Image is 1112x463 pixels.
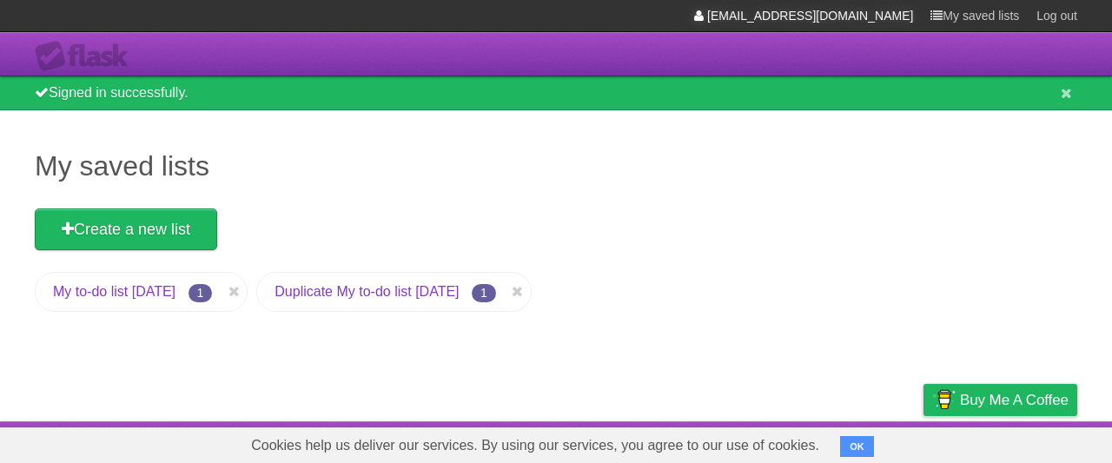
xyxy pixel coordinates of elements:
a: My to-do list [DATE] [53,284,175,299]
a: Create a new list [35,208,217,250]
a: Developers [750,426,820,459]
img: Buy me a coffee [932,385,956,414]
span: Cookies help us deliver our services. By using our services, you agree to our use of cookies. [234,428,837,463]
span: Buy me a coffee [960,385,1069,415]
span: 1 [472,284,496,302]
span: 1 [189,284,213,302]
a: Suggest a feature [968,426,1077,459]
div: Flask [35,41,139,72]
a: Privacy [901,426,946,459]
button: OK [840,436,874,457]
a: Buy me a coffee [923,384,1077,416]
a: Terms [842,426,880,459]
a: About [692,426,729,459]
a: Duplicate My to-do list [DATE] [275,284,459,299]
h1: My saved lists [35,145,1077,187]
